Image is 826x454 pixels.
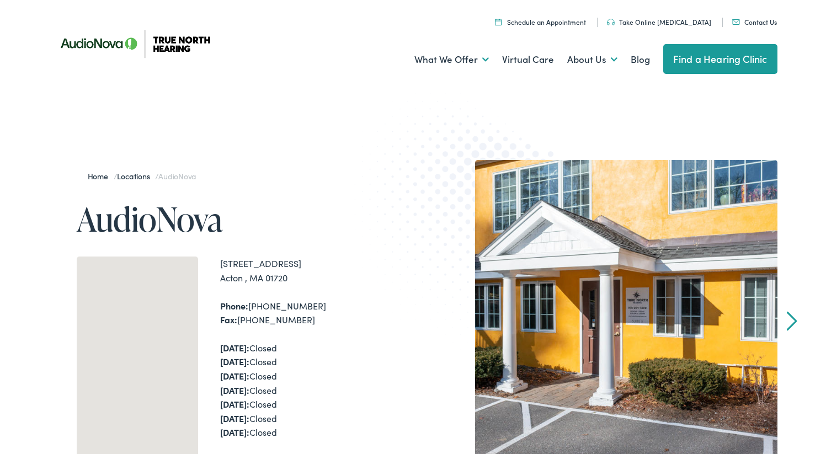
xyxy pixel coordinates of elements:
[220,341,413,440] div: Closed Closed Closed Closed Closed Closed Closed
[631,39,650,80] a: Blog
[414,39,489,80] a: What We Offer
[220,370,249,382] strong: [DATE]:
[220,341,249,354] strong: [DATE]:
[732,17,777,26] a: Contact Us
[220,398,249,410] strong: [DATE]:
[220,426,249,438] strong: [DATE]:
[220,313,237,325] strong: Fax:
[607,17,711,26] a: Take Online [MEDICAL_DATA]
[663,44,777,74] a: Find a Hearing Clinic
[220,257,413,285] div: [STREET_ADDRESS] Acton , MA 01720
[220,355,249,367] strong: [DATE]:
[158,170,196,181] span: AudioNova
[732,19,740,25] img: Mail icon in color code ffb348, used for communication purposes
[88,170,196,181] span: / /
[220,299,413,327] div: [PHONE_NUMBER] [PHONE_NUMBER]
[220,412,249,424] strong: [DATE]:
[88,170,114,181] a: Home
[220,300,248,312] strong: Phone:
[567,39,617,80] a: About Us
[502,39,554,80] a: Virtual Care
[607,19,615,25] img: Headphones icon in color code ffb348
[117,170,155,181] a: Locations
[495,18,502,25] img: Icon symbolizing a calendar in color code ffb348
[220,384,249,396] strong: [DATE]:
[786,311,797,331] a: Next
[77,201,413,237] h1: AudioNova
[495,17,586,26] a: Schedule an Appointment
